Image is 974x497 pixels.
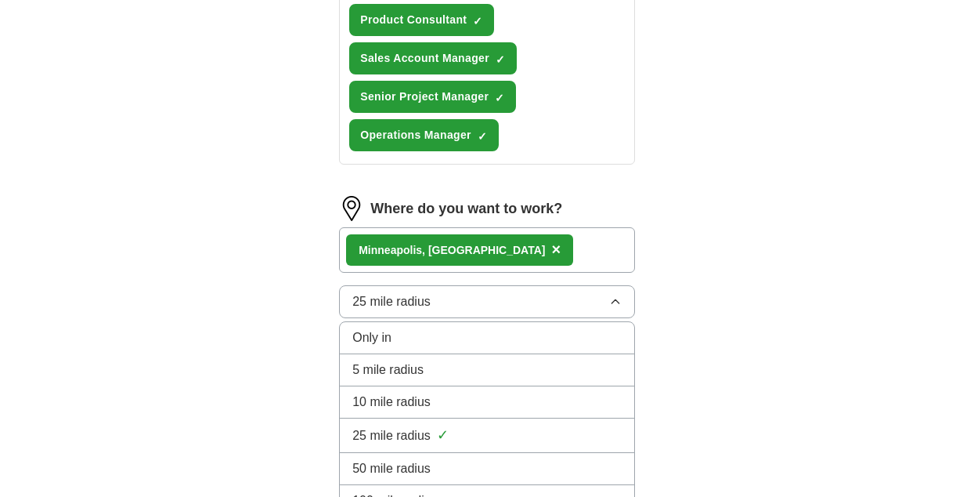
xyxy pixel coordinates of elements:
[352,328,391,347] span: Only in
[496,53,505,66] span: ✓
[360,12,467,28] span: Product Consultant
[478,130,487,143] span: ✓
[359,244,396,256] strong: Minnea
[339,196,364,221] img: location.png
[352,393,431,412] span: 10 mile radius
[349,42,517,74] button: Sales Account Manager✓
[360,89,489,105] span: Senior Project Manager
[551,241,561,258] span: ×
[339,285,635,318] button: 25 mile radius
[349,4,494,36] button: Product Consultant✓
[370,198,562,219] label: Where do you want to work?
[473,15,482,27] span: ✓
[359,242,545,259] div: polis, [GEOGRAPHIC_DATA]
[360,50,489,67] span: Sales Account Manager
[349,81,516,113] button: Senior Project Manager✓
[551,238,561,262] button: ×
[349,119,499,151] button: Operations Manager✓
[352,459,431,478] span: 50 mile radius
[352,292,431,311] span: 25 mile radius
[360,127,471,143] span: Operations Manager
[352,361,424,379] span: 5 mile radius
[437,425,449,446] span: ✓
[352,426,431,445] span: 25 mile radius
[495,92,504,104] span: ✓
